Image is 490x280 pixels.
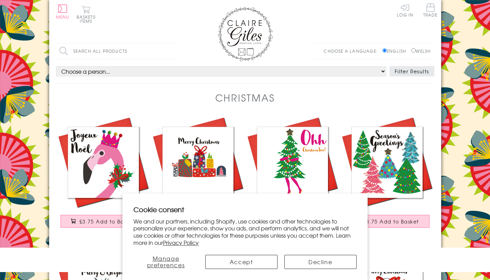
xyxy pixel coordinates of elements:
[80,14,96,24] span: 0 items
[411,48,416,53] input: Welsh
[79,218,135,225] span: £3.75 Add to Basket
[56,14,69,20] span: Menu
[423,3,438,17] span: Trade
[411,48,431,54] label: Welsh
[133,218,357,246] p: We and our partners, including Shopify, use cookies and other technologies to personalize your ex...
[133,205,357,214] h2: Cookie consent
[344,215,429,228] button: £3.75 Add to Basket
[61,215,146,228] button: £3.75 Add to Basket
[77,6,96,23] button: Basket0 items
[151,115,245,210] img: Christmas Card, Pile of Presents, Embellished with colourful pompoms
[382,48,387,53] input: English
[56,4,69,19] button: Menu
[56,115,151,235] a: Christmas Card, Flamingo, Joueux Noel, Embellished with colourful pompoms £3.75 Add to Basket
[340,115,434,210] img: Christmas Card, Season's Greetings, Embellished with a shiny padded star
[56,43,176,59] input: Search all products
[382,48,410,54] label: English
[363,218,419,225] span: £3.75 Add to Basket
[170,43,176,59] input: Search
[340,115,434,235] a: Christmas Card, Season's Greetings, Embellished with a shiny padded star £3.75 Add to Basket
[218,7,273,61] img: Claire Giles Greetings Cards
[397,3,413,17] a: Log In
[163,238,199,247] a: Privacy Policy
[245,115,340,210] img: Christmas Card, Ohh Christmas Tree! Embellished with a shiny padded star
[56,115,151,210] img: Christmas Card, Flamingo, Joueux Noel, Embellished with colourful pompoms
[133,255,198,269] button: Manage preferences
[215,91,275,105] h1: Christmas
[151,115,245,235] a: Christmas Card, Pile of Presents, Embellished with colourful pompoms £3.75 Add to Basket
[324,48,381,54] p: Choose a language:
[205,255,277,269] button: Accept
[245,115,340,235] a: Christmas Card, Ohh Christmas Tree! Embellished with a shiny padded star £3.75 Add to Basket
[147,254,185,269] span: Manage preferences
[423,3,438,18] a: Trade
[284,255,357,269] button: Decline
[390,66,434,76] button: Filter Results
